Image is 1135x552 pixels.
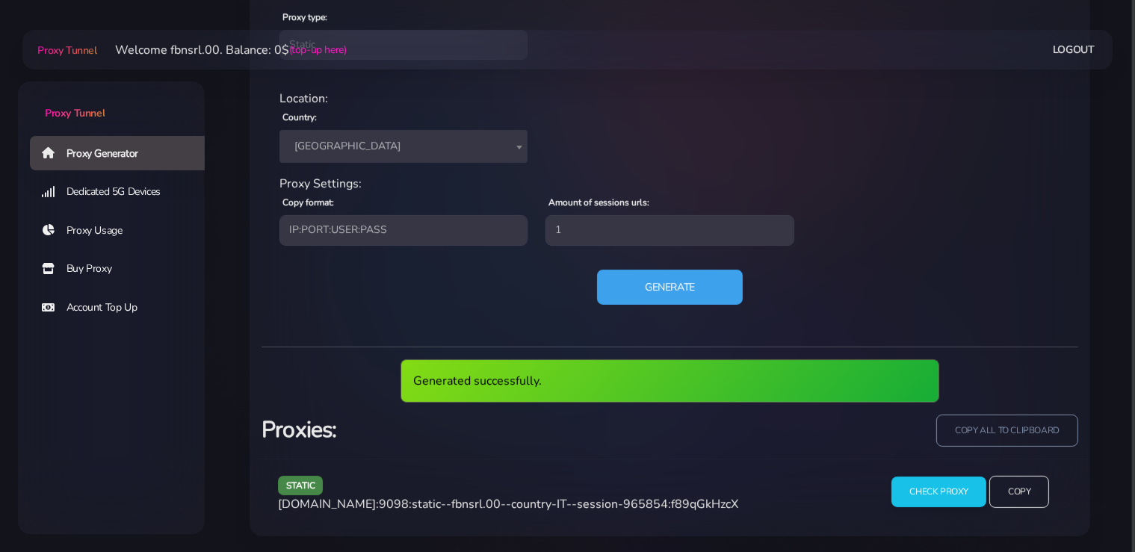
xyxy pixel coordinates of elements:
div: Location: [270,90,1069,108]
a: Buy Proxy [30,252,217,286]
a: Proxy Tunnel [18,81,205,121]
iframe: Webchat Widget [1063,480,1116,533]
a: Proxy Generator [30,136,217,170]
span: static [278,476,324,494]
label: Copy format: [282,196,334,209]
a: Dedicated 5G Devices [30,175,217,209]
div: Generated successfully. [401,359,939,403]
span: Italy [279,130,528,163]
a: (top-up here) [289,42,347,58]
input: copy all to clipboard [936,415,1078,447]
a: Proxy Tunnel [34,38,96,62]
button: Generate [597,270,743,306]
li: Welcome fbnsrl.00. Balance: 0$ [97,41,347,59]
label: Country: [282,111,317,124]
input: Copy [989,476,1049,508]
label: Amount of sessions urls: [548,196,649,209]
a: Proxy Usage [30,214,217,248]
span: [DOMAIN_NAME]:9098:static--fbnsrl.00--country-IT--session-965854:f89qGkHzcX [278,496,738,512]
label: Proxy type: [282,10,327,24]
input: Check Proxy [891,477,986,507]
a: Logout [1053,36,1095,63]
h3: Proxies: [262,415,661,445]
a: Account Top Up [30,291,217,325]
span: Italy [288,136,519,157]
span: Proxy Tunnel [45,106,105,120]
div: Proxy Settings: [270,175,1069,193]
span: Proxy Tunnel [37,43,96,58]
